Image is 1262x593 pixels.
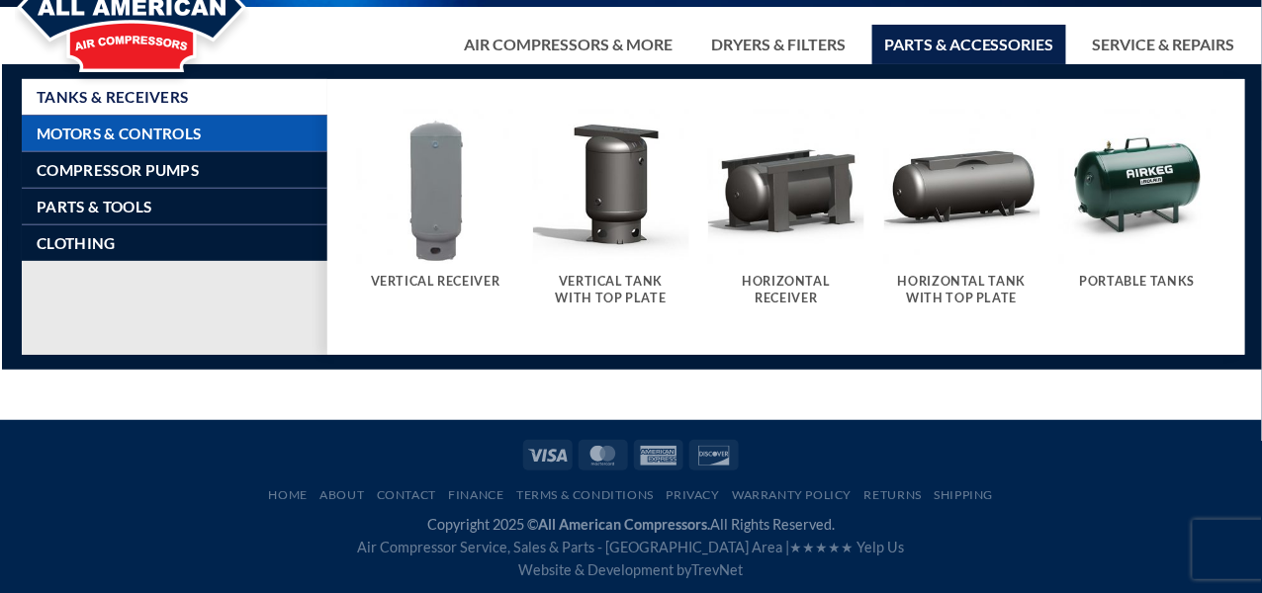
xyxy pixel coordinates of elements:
h5: Vertical Tank With Top Plate [543,274,679,306]
a: Dryers & Filters [699,25,857,64]
span: Air Compressor Service, Sales & Parts - [GEOGRAPHIC_DATA] Area | Website & Development by [358,539,905,578]
img: Horizontal Tank With Top Plate [884,109,1040,265]
span: Motors & Controls [37,126,201,141]
a: Finance [448,487,503,502]
a: Air Compressors & More [452,25,684,64]
a: Home [268,487,307,502]
h5: Vertical Receiver [367,274,503,290]
a: Visit product category Horizontal Tank With Top Plate [884,109,1040,326]
a: Service & Repairs [1081,25,1247,64]
a: Visit product category Vertical Receiver [357,109,513,309]
a: Shipping [935,487,994,502]
span: Compressor Pumps [37,162,199,178]
h5: Horizontal Receiver [718,274,855,306]
a: Privacy [667,487,720,502]
a: Visit product category Portable Tanks [1059,109,1216,309]
a: About [319,487,364,502]
img: Horizontal Receiver [708,109,864,265]
img: Vertical Tank With Top Plate [533,109,689,265]
a: Terms & Conditions [516,487,654,502]
a: TrevNet [692,561,744,578]
h5: Horizontal Tank With Top Plate [894,274,1031,306]
span: Clothing [37,235,115,251]
a: Visit product category Horizontal Receiver [708,109,864,326]
span: Parts & Tools [37,199,151,214]
div: Copyright 2025 © All Rights Reserved. [15,513,1247,581]
a: Contact [377,487,436,502]
strong: All American Compressors. [538,516,710,533]
img: Vertical Receiver [357,109,513,265]
img: Portable Tanks [1059,109,1216,265]
span: Tanks & Receivers [37,89,188,105]
a: Parts & Accessories [872,25,1066,64]
a: Visit product category Vertical Tank With Top Plate [533,109,689,326]
h5: Portable Tanks [1069,274,1206,290]
a: Warranty Policy [732,487,852,502]
a: ★★★★★ Yelp Us [790,539,905,555]
a: Returns [864,487,922,502]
